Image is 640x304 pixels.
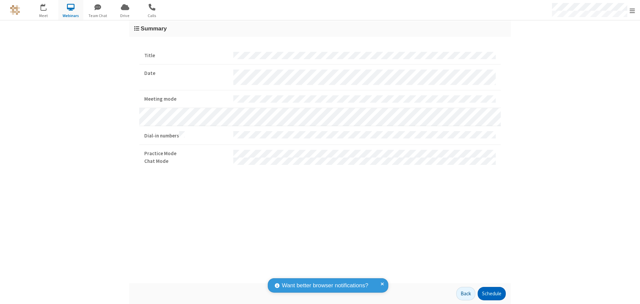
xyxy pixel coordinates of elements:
span: Team Chat [85,13,110,19]
button: Back [456,287,475,300]
strong: Title [144,52,228,60]
span: Webinars [58,13,83,19]
strong: Chat Mode [144,158,228,165]
button: Schedule [478,287,506,300]
span: Summary [141,25,167,32]
strong: Dial-in numbers [144,131,228,140]
strong: Meeting mode [144,95,228,103]
span: Want better browser notifications? [282,281,368,290]
div: 5 [45,4,50,9]
span: Calls [140,13,165,19]
strong: Date [144,70,228,77]
span: Drive [112,13,138,19]
img: QA Selenium DO NOT DELETE OR CHANGE [10,5,20,15]
strong: Practice Mode [144,150,228,158]
span: Meet [31,13,56,19]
